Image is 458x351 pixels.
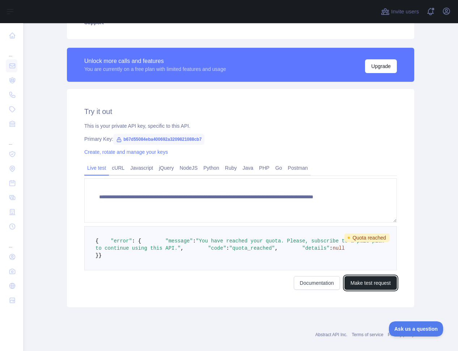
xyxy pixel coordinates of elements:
[96,238,98,244] span: {
[388,332,414,337] a: Privacy policy
[256,162,272,174] a: PHP
[315,332,348,337] a: Abstract API Inc.
[84,149,168,155] a: Create, rotate and manage your keys
[96,238,387,251] span: "You have reached your quota. Please, subscribe to a paid plan to continue using this API."
[365,59,397,73] button: Upgrade
[84,122,397,130] div: This is your private API key, specific to this API.
[240,162,256,174] a: Java
[181,245,183,251] span: ,
[6,234,17,249] div: ...
[302,245,330,251] span: "details"
[111,238,132,244] span: "error"
[226,245,229,251] span: :
[132,238,141,244] span: : {
[84,65,226,73] div: You are currently on a free plan with limited features and usage
[193,238,196,244] span: :
[84,106,397,117] h2: Try it out
[332,245,345,251] span: null
[229,245,275,251] span: "quota_reached"
[285,162,311,174] a: Postman
[113,134,204,145] span: b67d55084eba400692a3209821088cb7
[96,253,98,258] span: }
[391,8,419,16] span: Invite users
[6,43,17,58] div: ...
[200,162,222,174] a: Python
[84,162,109,174] a: Live test
[165,238,193,244] span: "message"
[222,162,240,174] a: Ruby
[344,233,390,242] span: Quota reached
[84,57,226,65] div: Unlock more calls and features
[294,276,340,290] a: Documentation
[84,135,397,143] div: Primary Key:
[379,6,420,17] button: Invite users
[275,245,278,251] span: ,
[156,162,177,174] a: jQuery
[177,162,200,174] a: NodeJS
[6,132,17,146] div: ...
[272,162,285,174] a: Go
[109,162,127,174] a: cURL
[98,253,101,258] span: }
[208,245,226,251] span: "code"
[352,332,383,337] a: Terms of service
[389,321,444,337] iframe: Toggle Customer Support
[127,162,156,174] a: Javascript
[344,276,397,290] button: Make test request
[330,245,332,251] span: :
